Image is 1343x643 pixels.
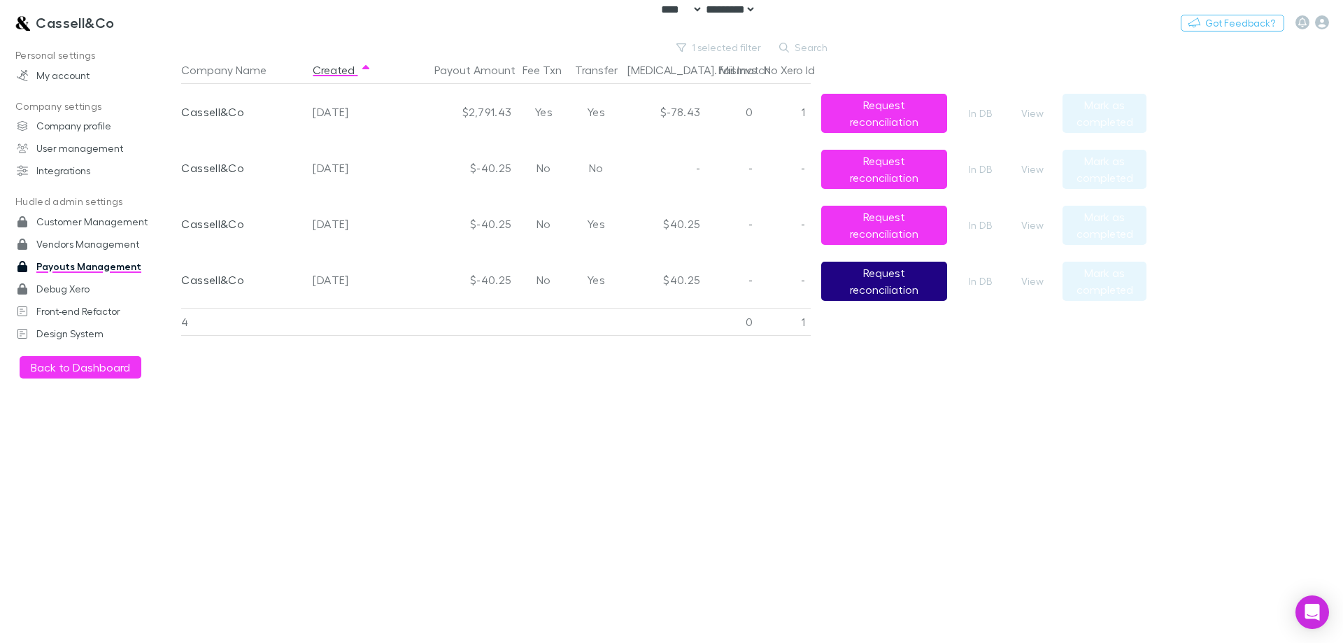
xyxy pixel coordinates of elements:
[569,140,622,196] div: No
[1063,262,1146,301] button: Mark as completed
[181,140,301,196] div: Cassell&Co
[706,84,758,140] div: 0
[821,206,947,245] button: Request reconciliation
[958,161,1002,178] a: In DB
[821,150,947,189] button: Request reconciliation
[3,47,189,64] p: Personal settings
[1010,161,1055,178] button: View
[3,115,189,137] a: Company profile
[3,211,189,233] a: Customer Management
[575,56,634,84] button: Transfer
[758,84,811,140] div: 1
[391,252,517,308] div: $-40.25
[181,308,307,336] div: 4
[1010,105,1055,122] button: View
[313,196,385,252] div: [DATE]
[36,14,115,31] h3: Cassell&Co
[313,56,371,84] button: Created
[181,56,283,84] button: Company Name
[3,278,189,300] a: Debug Xero
[622,252,706,308] div: $40.25
[517,252,569,308] div: No
[391,84,517,140] div: $2,791.43
[1295,595,1329,629] div: Open Intercom Messenger
[821,94,947,133] button: Request reconciliation
[569,196,622,252] div: Yes
[3,98,189,115] p: Company settings
[313,84,385,140] div: [DATE]
[523,56,578,84] button: Fee Txn
[3,300,189,323] a: Front-end Refactor
[718,56,774,84] button: Fail Invs
[313,140,385,196] div: [DATE]
[181,252,301,308] div: Cassell&Co
[627,56,788,84] button: [MEDICAL_DATA]. Mismatch
[958,105,1002,122] a: In DB
[434,56,532,84] button: Payout Amount
[1010,273,1055,290] button: View
[772,39,836,56] button: Search
[669,39,769,56] button: 1 selected filter
[3,255,189,278] a: Payouts Management
[821,262,947,301] button: Request reconciliation
[3,323,189,345] a: Design System
[622,84,706,140] div: $-78.43
[1063,206,1146,245] button: Mark as completed
[758,308,811,336] div: 1
[1063,94,1146,133] button: Mark as completed
[958,217,1002,234] a: In DB
[622,196,706,252] div: $40.25
[569,252,622,308] div: Yes
[181,84,301,140] div: Cassell&Co
[764,56,832,84] button: No Xero Id
[20,356,141,379] button: Back to Dashboard
[3,160,189,182] a: Integrations
[1063,150,1146,189] button: Mark as completed
[391,196,517,252] div: $-40.25
[181,196,301,252] div: Cassell&Co
[517,140,569,196] div: No
[758,196,811,252] div: -
[758,252,811,308] div: -
[958,273,1002,290] a: In DB
[1181,15,1284,31] button: Got Feedback?
[391,140,517,196] div: $-40.25
[706,196,758,252] div: -
[3,193,189,211] p: Hudled admin settings
[706,140,758,196] div: -
[14,14,30,31] img: Cassell&Co's Logo
[517,196,569,252] div: No
[313,252,385,308] div: [DATE]
[6,6,123,39] a: Cassell&Co
[758,140,811,196] div: -
[569,84,622,140] div: Yes
[622,140,706,196] div: -
[706,308,758,336] div: 0
[517,84,569,140] div: Yes
[706,252,758,308] div: -
[3,233,189,255] a: Vendors Management
[3,137,189,160] a: User management
[1010,217,1055,234] button: View
[3,64,189,87] a: My account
